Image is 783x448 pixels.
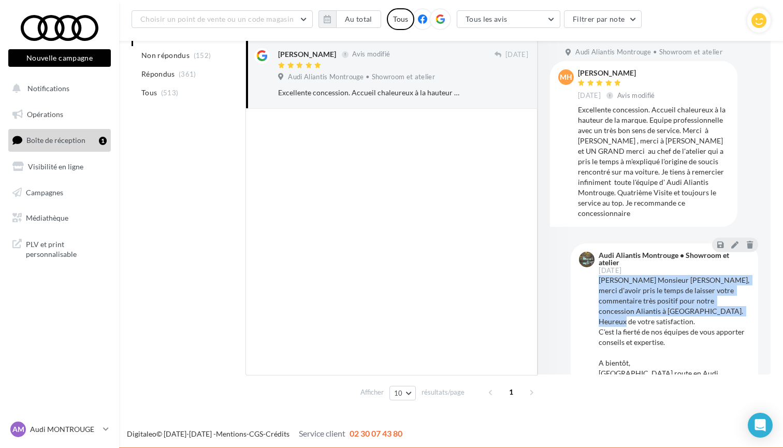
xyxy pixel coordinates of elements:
a: Digitaleo [127,429,156,438]
a: AM Audi MONTROUGE [8,420,111,439]
button: Filtrer par note [564,10,642,28]
a: CGS [249,429,263,438]
span: PLV et print personnalisable [26,237,107,259]
p: Audi MONTROUGE [30,424,99,435]
a: PLV et print personnalisable [6,233,113,264]
span: résultats/page [422,387,465,397]
span: Choisir un point de vente ou un code magasin [140,15,294,23]
button: Au total [336,10,381,28]
button: Tous les avis [457,10,560,28]
span: (152) [194,51,211,60]
span: Tous les avis [466,15,508,23]
a: Campagnes [6,182,113,204]
a: Mentions [216,429,247,438]
span: Afficher [360,387,384,397]
div: Open Intercom Messenger [748,413,773,438]
span: Campagnes [26,187,63,196]
button: Nouvelle campagne [8,49,111,67]
span: Audi Aliantis Montrouge • Showroom et atelier [288,73,435,82]
a: Crédits [266,429,289,438]
span: [DATE] [599,267,621,274]
button: 10 [389,386,416,400]
div: Excellente concession. Accueil chaleureux à la hauteur de la marque. Equipe professionnelle avec ... [578,105,729,219]
a: Visibilité en ligne [6,156,113,178]
span: 1 [503,384,519,400]
span: (361) [179,70,196,78]
span: Tous [141,88,157,98]
span: [DATE] [505,50,528,60]
span: mh [560,72,572,82]
button: Au total [318,10,381,28]
span: (513) [161,89,179,97]
div: Audi Aliantis Montrouge • Showroom et atelier [599,252,748,266]
span: Boîte de réception [26,136,85,144]
span: 02 30 07 43 80 [350,428,402,438]
span: Visibilité en ligne [28,162,83,171]
div: Excellente concession. Accueil chaleureux à la hauteur de la marque. Equipe professionnelle avec ... [278,88,461,98]
a: Opérations [6,104,113,125]
span: Médiathèque [26,213,68,222]
div: 1 [99,137,107,145]
span: [DATE] [578,91,601,100]
span: AM [12,424,24,435]
span: Avis modifié [352,50,390,59]
span: Service client [299,428,345,438]
span: 10 [394,389,403,397]
span: Audi Aliantis Montrouge • Showroom et atelier [575,48,722,57]
span: Non répondus [141,50,190,61]
span: © [DATE]-[DATE] - - - [127,429,402,438]
a: Boîte de réception1 [6,129,113,151]
div: Tous [387,8,414,30]
button: Choisir un point de vente ou un code magasin [132,10,313,28]
div: [PERSON_NAME] Monsieur [PERSON_NAME], merci d'avoir pris le temps de laisser votre commentaire tr... [599,275,750,379]
span: Répondus [141,69,175,79]
a: Médiathèque [6,207,113,229]
span: Notifications [27,84,69,93]
span: Opérations [27,110,63,119]
button: Notifications [6,78,109,99]
div: [PERSON_NAME] [578,69,657,77]
div: [PERSON_NAME] [278,49,336,60]
span: Avis modifié [617,91,655,99]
